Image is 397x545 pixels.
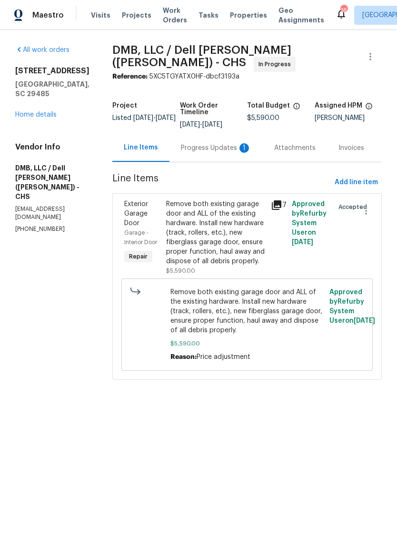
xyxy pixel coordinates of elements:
[15,111,57,118] a: Home details
[15,205,89,221] p: [EMAIL_ADDRESS][DOMAIN_NAME]
[163,6,187,25] span: Work Orders
[124,201,148,227] span: Exterior Garage Door
[274,143,316,153] div: Attachments
[278,6,324,25] span: Geo Assignments
[15,163,89,201] h5: DMB, LLC / Dell [PERSON_NAME] ([PERSON_NAME]) - CHS
[198,12,218,19] span: Tasks
[112,102,137,109] h5: Project
[156,115,176,121] span: [DATE]
[15,142,89,152] h4: Vendor Info
[338,143,364,153] div: Invoices
[166,268,195,274] span: $5,590.00
[125,252,151,261] span: Repair
[133,115,153,121] span: [DATE]
[166,199,265,266] div: Remove both existing garage door and ALL of the existing hardware. Install new hardware (track, r...
[124,230,157,245] span: Garage - Interior Door
[271,199,286,211] div: 7
[258,59,295,69] span: In Progress
[247,102,290,109] h5: Total Budget
[133,115,176,121] span: -
[180,121,222,128] span: -
[239,143,249,153] div: 1
[112,72,382,81] div: 5XC5TGYATX0HF-dbcf3193a
[32,10,64,20] span: Maestro
[124,143,158,152] div: Line Items
[292,239,313,246] span: [DATE]
[170,339,324,348] span: $5,590.00
[293,102,300,115] span: The total cost of line items that have been proposed by Opendoor. This sum includes line items th...
[202,121,222,128] span: [DATE]
[197,354,250,360] span: Price adjustment
[247,115,279,121] span: $5,590.00
[122,10,151,20] span: Projects
[170,287,324,335] span: Remove both existing garage door and ALL of the existing hardware. Install new hardware (track, r...
[112,115,176,121] span: Listed
[315,102,362,109] h5: Assigned HPM
[340,6,347,15] div: 16
[365,102,373,115] span: The hpm assigned to this work order.
[335,177,378,188] span: Add line item
[112,174,331,191] span: Line Items
[230,10,267,20] span: Properties
[315,115,382,121] div: [PERSON_NAME]
[112,44,291,68] span: DMB, LLC / Dell [PERSON_NAME] ([PERSON_NAME]) - CHS
[15,66,89,76] h2: [STREET_ADDRESS]
[292,201,327,246] span: Approved by Refurby System User on
[180,121,200,128] span: [DATE]
[15,47,69,53] a: All work orders
[331,174,382,191] button: Add line item
[181,143,251,153] div: Progress Updates
[15,225,89,233] p: [PHONE_NUMBER]
[354,317,375,324] span: [DATE]
[170,354,197,360] span: Reason:
[91,10,110,20] span: Visits
[329,289,375,324] span: Approved by Refurby System User on
[180,102,248,116] h5: Work Order Timeline
[15,79,89,99] h5: [GEOGRAPHIC_DATA], SC 29485
[338,202,371,212] span: Accepted
[112,73,148,80] b: Reference:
